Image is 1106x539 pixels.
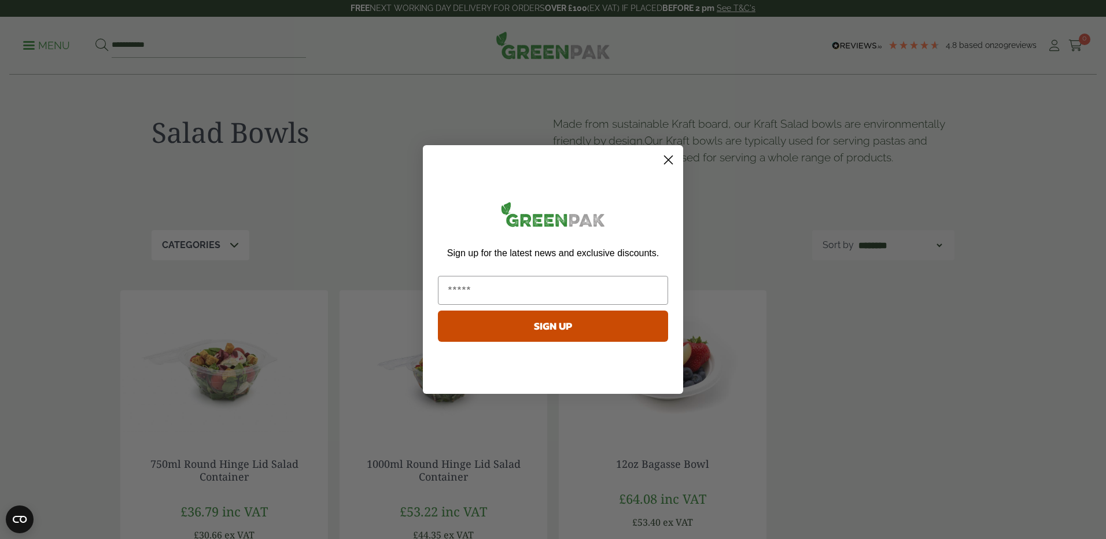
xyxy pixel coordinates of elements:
button: Close dialog [658,150,679,170]
button: Open CMP widget [6,505,34,533]
span: Sign up for the latest news and exclusive discounts. [447,248,659,258]
button: SIGN UP [438,311,668,342]
input: Email [438,276,668,305]
img: greenpak_logo [438,197,668,236]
